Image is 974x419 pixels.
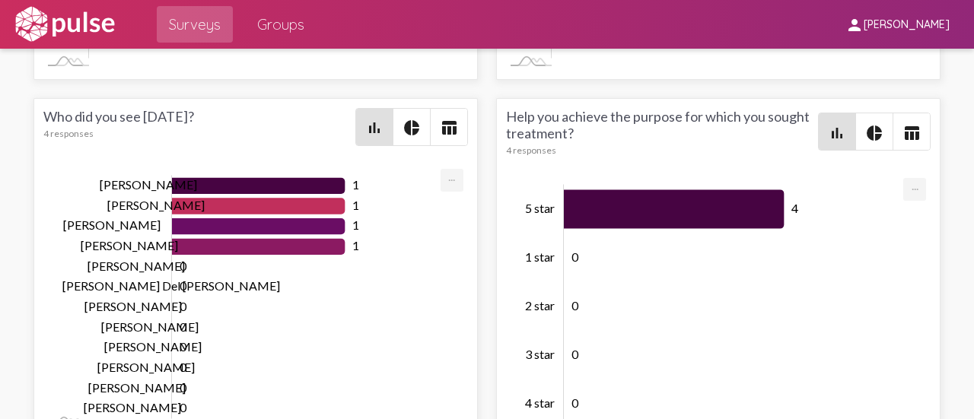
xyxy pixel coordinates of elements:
img: white-logo.svg [12,5,117,43]
tspan: 4 [791,201,798,215]
mat-icon: bar_chart [365,119,384,137]
tspan: [PERSON_NAME] [88,379,186,394]
tspan: 0 [180,400,187,414]
button: Bar chart [356,109,393,145]
mat-icon: person [845,16,864,34]
mat-icon: table_chart [440,119,458,137]
tspan: [PERSON_NAME] [101,319,199,333]
a: Surveys [157,6,233,43]
button: Pie style chart [393,109,430,145]
tspan: 3 star [525,347,555,361]
tspan: 1 [352,177,359,192]
tspan: [PERSON_NAME] [84,400,181,414]
button: Table view [893,113,930,150]
tspan: [PERSON_NAME] [63,217,161,232]
a: Export [Press ENTER or use arrow keys to navigate] [903,178,926,192]
tspan: 4 star [525,395,555,410]
g: Series [172,177,345,417]
tspan: 0 [571,298,579,313]
tspan: 0 [571,347,579,361]
a: Export [Press ENTER or use arrow keys to navigate] [441,169,463,183]
tspan: [PERSON_NAME] Del [PERSON_NAME] [62,278,280,293]
tspan: [PERSON_NAME] [104,339,202,354]
tspan: [PERSON_NAME] [100,177,197,192]
tspan: [PERSON_NAME] [107,197,205,211]
tspan: [PERSON_NAME] [81,238,178,252]
div: 4 responses [43,128,355,139]
div: 4 responses [506,144,818,156]
div: Who did you see [DATE]? [43,108,355,146]
tspan: 0 [180,299,187,313]
tspan: 1 star [525,249,555,264]
mat-icon: bar_chart [828,124,846,142]
mat-icon: pie_chart [403,119,421,137]
tspan: [PERSON_NAME] [97,360,195,374]
tspan: [PERSON_NAME] [84,299,182,313]
mat-icon: pie_chart [865,124,883,142]
button: [PERSON_NAME] [833,10,962,38]
tspan: 1 [352,217,359,232]
button: Table view [431,109,467,145]
span: Groups [257,11,304,38]
tspan: 0 [571,249,579,264]
button: Bar chart [819,113,855,150]
span: [PERSON_NAME] [864,18,950,32]
tspan: 1 [352,238,359,252]
button: Pie style chart [856,113,893,150]
tspan: 2 star [525,298,555,313]
a: Groups [245,6,317,43]
tspan: 5 star [525,201,555,215]
tspan: [PERSON_NAME] [88,258,185,272]
span: Surveys [169,11,221,38]
tspan: 0 [571,395,579,410]
div: Help you achieve the purpose for which you sought treatment? [506,108,818,156]
tspan: 1 [352,197,359,211]
g: Chart [62,175,443,419]
mat-icon: table_chart [902,124,921,142]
